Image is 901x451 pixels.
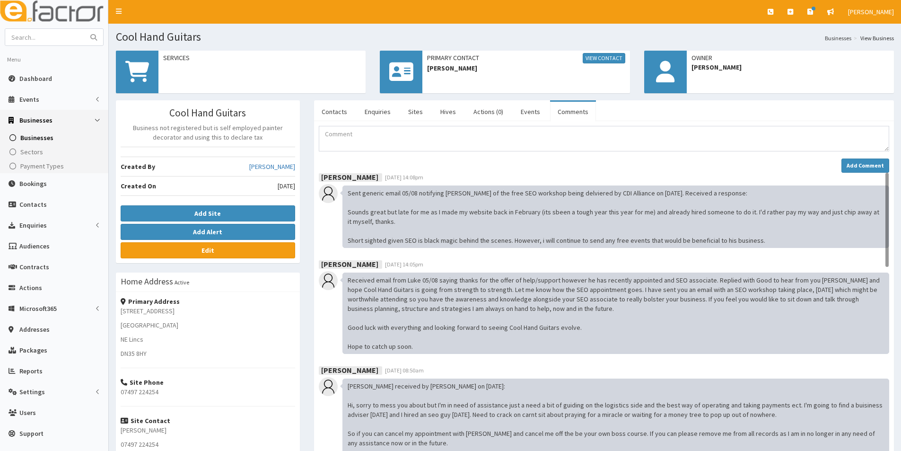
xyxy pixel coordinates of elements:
[121,387,295,397] p: 07497 224254
[121,182,156,190] b: Created On
[121,297,180,306] strong: Primary Address
[5,29,85,45] input: Search...
[321,172,378,181] b: [PERSON_NAME]
[433,102,464,122] a: Hives
[121,378,164,387] strong: Site Phone
[19,242,50,250] span: Audiences
[201,246,214,255] b: Edit
[2,159,108,173] a: Payment Types
[121,335,295,344] p: NE Lincs
[121,242,295,258] a: Edit
[19,263,49,271] span: Contracts
[19,304,57,313] span: Microsoft365
[401,102,430,122] a: Sites
[194,209,221,218] b: Add Site
[19,221,47,230] span: Enquiries
[342,273,889,354] div: Received email from Luke 05/08 saying thanks for the offer of help/support however he has recentl...
[319,126,889,151] textarea: Comment
[550,102,596,122] a: Comments
[583,53,625,63] a: View Contact
[116,31,894,43] h1: Cool Hand Guitars
[121,224,295,240] button: Add Alert
[121,107,295,118] h3: Cool Hand Guitars
[121,425,295,435] p: [PERSON_NAME]
[19,408,36,417] span: Users
[163,53,361,62] span: Services
[513,102,548,122] a: Events
[19,429,44,438] span: Support
[19,74,52,83] span: Dashboard
[2,145,108,159] a: Sectors
[847,162,884,169] strong: Add Comment
[357,102,398,122] a: Enquiries
[19,346,47,354] span: Packages
[121,123,295,142] p: Business not registered but is self employed painter decorator and using this to declare tax
[121,416,170,425] strong: Site Contact
[851,34,894,42] li: View Business
[848,8,894,16] span: [PERSON_NAME]
[321,365,378,374] b: [PERSON_NAME]
[121,306,295,316] p: [STREET_ADDRESS]
[19,388,45,396] span: Settings
[19,179,47,188] span: Bookings
[385,367,424,374] span: [DATE] 08:50am
[278,181,295,191] span: [DATE]
[19,95,39,104] span: Events
[19,367,43,375] span: Reports
[20,133,53,142] span: Businesses
[427,53,625,63] span: Primary Contact
[841,159,889,173] button: Add Comment
[2,131,108,145] a: Businesses
[121,440,295,449] p: 07497 224254
[121,320,295,330] p: [GEOGRAPHIC_DATA]
[19,116,52,124] span: Businesses
[175,279,189,286] small: Active
[193,228,222,236] b: Add Alert
[20,162,64,170] span: Payment Types
[121,162,155,171] b: Created By
[385,174,423,181] span: [DATE] 14:08pm
[249,162,295,171] a: [PERSON_NAME]
[342,186,889,248] div: Sent generic email 05/08 notifying [PERSON_NAME] of the free SEO workshop being delviered by CDI ...
[314,102,355,122] a: Contacts
[121,349,295,358] p: DN35 8HY
[121,277,173,286] h3: Home Address
[19,325,50,334] span: Addresses
[20,148,43,156] span: Sectors
[19,200,47,209] span: Contacts
[825,34,851,42] a: Businesses
[321,259,378,268] b: [PERSON_NAME]
[385,261,423,268] span: [DATE] 14:05pm
[427,63,625,73] span: [PERSON_NAME]
[466,102,511,122] a: Actions (0)
[691,53,889,62] span: Owner
[19,283,42,292] span: Actions
[691,62,889,72] span: [PERSON_NAME]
